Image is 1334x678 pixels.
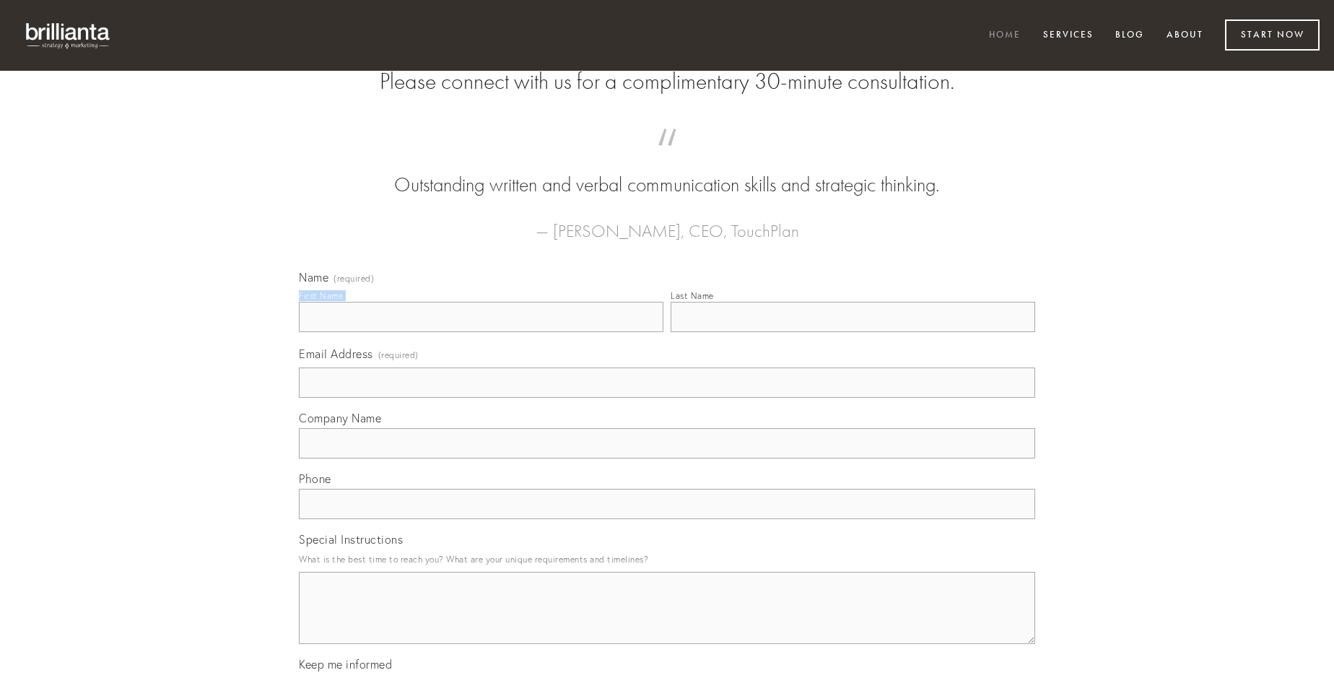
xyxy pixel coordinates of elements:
[299,411,381,425] span: Company Name
[299,270,328,284] span: Name
[378,345,419,365] span: (required)
[980,24,1030,48] a: Home
[299,549,1035,569] p: What is the best time to reach you? What are your unique requirements and timelines?
[1106,24,1154,48] a: Blog
[299,68,1035,95] h2: Please connect with us for a complimentary 30-minute consultation.
[322,143,1012,199] blockquote: Outstanding written and verbal communication skills and strategic thinking.
[1225,19,1320,51] a: Start Now
[1157,24,1213,48] a: About
[299,347,373,361] span: Email Address
[299,532,403,547] span: Special Instructions
[299,471,331,486] span: Phone
[322,199,1012,245] figcaption: — [PERSON_NAME], CEO, TouchPlan
[299,657,392,672] span: Keep me informed
[299,290,343,301] div: First Name
[1034,24,1103,48] a: Services
[333,274,374,283] span: (required)
[671,290,714,301] div: Last Name
[14,14,123,56] img: brillianta - research, strategy, marketing
[322,143,1012,171] span: “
